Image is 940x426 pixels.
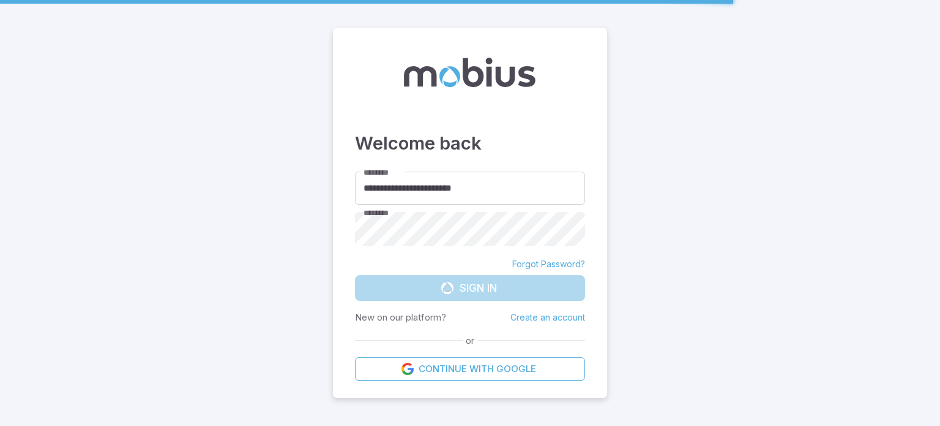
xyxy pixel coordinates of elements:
a: Create an account [510,312,585,322]
a: Forgot Password? [512,258,585,270]
span: or [463,334,477,348]
a: Continue with Google [355,357,585,381]
h3: Welcome back [355,130,585,157]
p: New on our platform? [355,311,446,324]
